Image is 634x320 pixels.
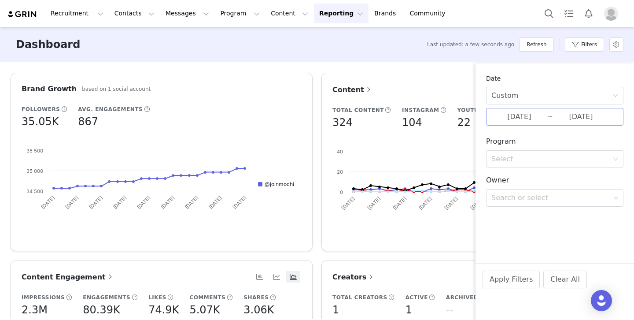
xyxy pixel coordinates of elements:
[22,84,77,94] h3: Brand Growth
[78,105,143,113] h5: Avg. Engagements
[491,87,518,104] div: Custom
[64,194,80,210] text: [DATE]
[22,302,48,318] h5: 2.3M
[78,114,98,130] h5: 867
[332,273,375,281] span: Creators
[559,4,579,23] a: Tasks
[446,302,453,318] h5: --
[83,294,130,301] h5: Engagements
[427,41,514,48] span: Last updated: a few seconds ago
[486,136,623,147] h3: Program
[160,4,214,23] button: Messages
[369,4,404,23] a: Brands
[22,105,60,113] h5: Followers
[265,181,294,187] text: @joinmochi
[491,155,608,164] div: Select
[160,194,176,210] text: [DATE]
[402,115,422,130] h5: 104
[340,189,343,195] text: 0
[16,37,80,52] h3: Dashboard
[405,4,455,23] a: Community
[332,294,387,301] h5: Total Creators
[486,75,501,82] span: Date
[539,4,559,23] button: Search
[604,7,618,21] img: placeholder-profile.jpg
[599,7,627,21] button: Profile
[405,294,428,301] h5: Active
[26,188,43,194] text: 34 500
[45,4,109,23] button: Recruitment
[491,193,610,202] div: Search or select
[243,302,274,318] h5: 3.06K
[189,294,225,301] h5: Comments
[613,195,619,201] i: icon: down
[332,115,353,130] h5: 324
[22,114,59,130] h5: 35.05K
[22,273,114,281] span: Content Engagement
[112,194,128,210] text: [DATE]
[392,195,408,211] text: [DATE]
[520,37,553,52] button: Refresh
[340,195,356,211] text: [DATE]
[332,302,339,318] h5: 1
[232,194,247,210] text: [DATE]
[613,156,618,163] i: icon: down
[265,4,313,23] button: Content
[136,194,151,210] text: [DATE]
[332,86,373,94] span: Content
[591,290,612,311] div: Open Intercom Messenger
[579,4,598,23] button: Notifications
[243,294,269,301] h5: Shares
[417,195,433,211] text: [DATE]
[565,37,604,52] button: Filters
[483,271,540,288] button: Apply Filters
[26,168,43,174] text: 35 000
[109,4,160,23] button: Contacts
[22,294,65,301] h5: Impressions
[543,271,587,288] button: Clear All
[446,294,478,301] h5: Archived
[457,106,487,114] h5: YouTube
[88,194,103,210] text: [DATE]
[189,302,220,318] h5: 5.07K
[405,302,412,318] h5: 1
[337,149,343,155] text: 40
[83,302,120,318] h5: 80.39K
[148,302,179,318] h5: 74.9K
[314,4,369,23] button: Reporting
[22,272,114,283] a: Content Engagement
[332,272,375,283] a: Creators
[332,84,373,95] a: Content
[491,111,547,123] input: Start date
[215,4,265,23] button: Program
[332,106,384,114] h5: Total Content
[366,195,382,211] text: [DATE]
[40,194,56,210] text: [DATE]
[82,85,151,93] h5: based on 1 social account
[457,115,471,130] h5: 22
[337,169,343,175] text: 20
[184,194,199,210] text: [DATE]
[613,93,618,99] i: icon: down
[207,194,223,210] text: [DATE]
[148,294,166,301] h5: Likes
[7,10,38,19] img: grin logo
[486,175,623,186] h3: Owner
[26,148,43,154] text: 35 500
[443,195,459,211] text: [DATE]
[553,111,609,123] input: End date
[402,106,439,114] h5: Instagram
